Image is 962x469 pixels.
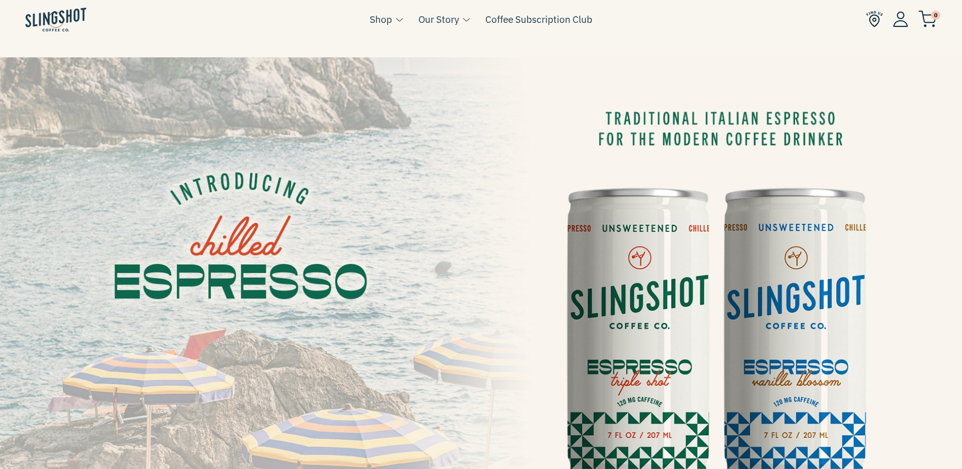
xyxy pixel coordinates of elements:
[370,12,392,27] a: Shop
[866,11,883,27] img: Find Us
[893,11,908,27] img: Account
[931,11,940,20] span: 0
[918,13,937,25] a: 0
[418,12,459,27] a: Our Story
[918,11,937,27] img: cart
[485,12,592,27] a: Coffee Subscription Club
